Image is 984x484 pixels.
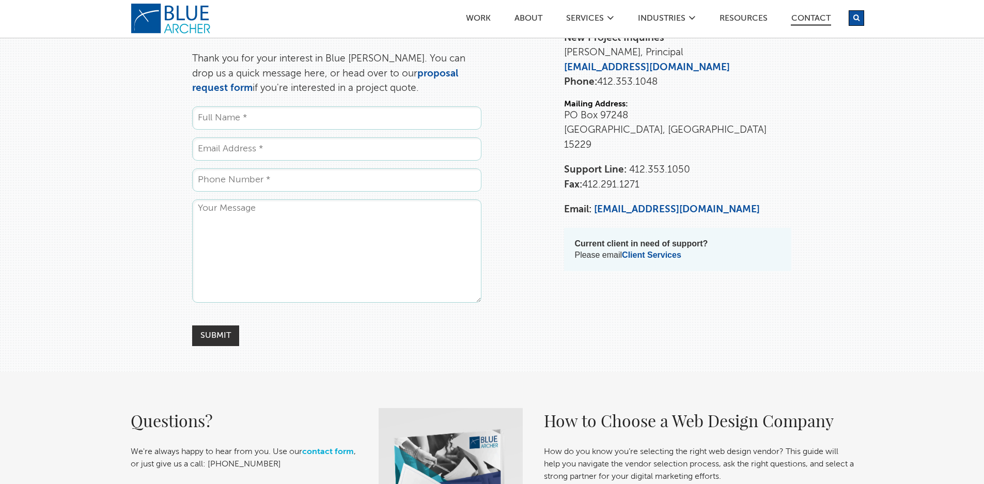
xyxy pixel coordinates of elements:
[192,137,481,161] input: Email Address *
[564,33,664,43] strong: New Project Inquiries
[564,180,582,190] strong: Fax:
[564,108,791,153] p: PO Box 97248 [GEOGRAPHIC_DATA], [GEOGRAPHIC_DATA] 15229
[131,408,358,433] h2: Questions?
[192,9,481,41] h1: Contact Us
[131,3,213,34] a: logo
[131,446,358,471] p: We're always happy to hear from you. Use our , or just give us a call: [PHONE_NUMBER]
[302,448,354,456] a: contact form
[629,165,690,175] span: 412.353.1050
[566,14,604,25] a: SERVICES
[622,251,681,259] a: Client Services
[514,14,543,25] a: ABOUT
[544,408,854,433] h2: How to Choose a Web Design Company
[564,100,628,108] strong: Mailing Address:
[574,238,781,261] p: Please email
[192,106,481,130] input: Full Name *
[791,14,831,26] a: Contact
[719,14,768,25] a: Resources
[192,325,239,346] input: Submit
[564,163,791,192] p: 412.291.1271
[544,446,854,483] p: How do you know you’re selecting the right web design vendor? This guide will help you navigate t...
[564,31,791,90] p: [PERSON_NAME], Principal 412.353.1048
[564,165,627,175] strong: Support Line:
[564,77,597,87] strong: Phone:
[192,168,481,192] input: Phone Number *
[192,52,481,96] p: Thank you for your interest in Blue [PERSON_NAME]. You can drop us a quick message here, or head ...
[564,205,591,214] strong: Email:
[594,205,760,214] a: [EMAIL_ADDRESS][DOMAIN_NAME]
[637,14,686,25] a: Industries
[465,14,491,25] a: Work
[564,63,730,72] a: [EMAIL_ADDRESS][DOMAIN_NAME]
[574,239,708,248] strong: Current client in need of support?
